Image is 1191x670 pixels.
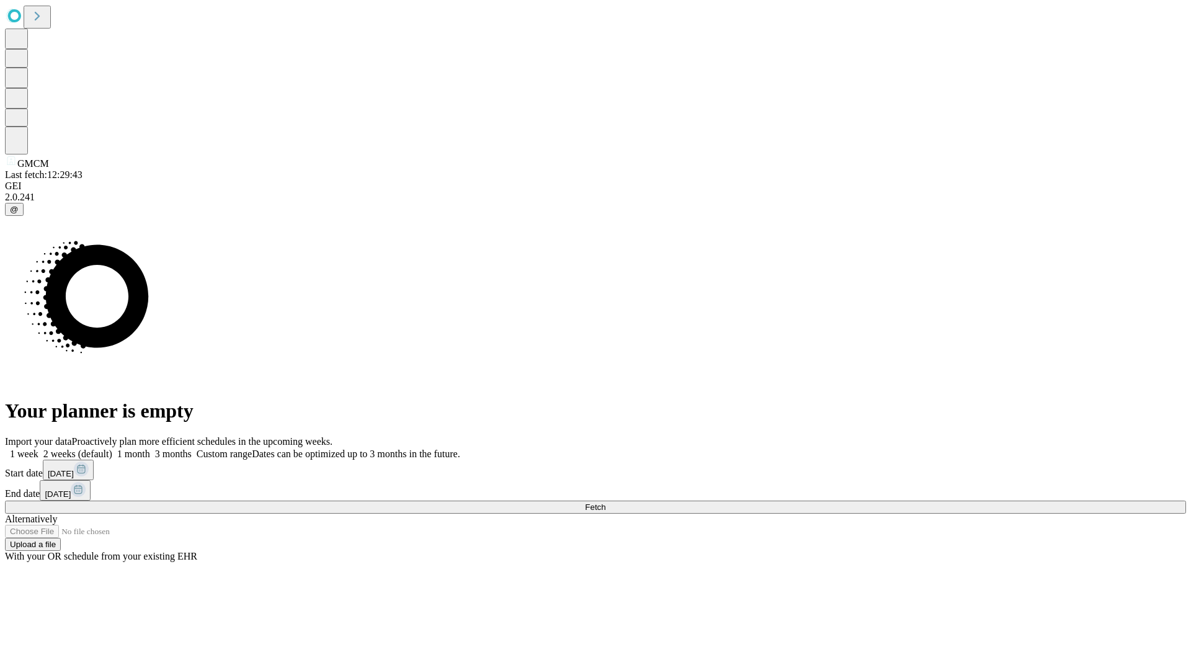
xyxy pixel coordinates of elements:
[40,480,91,501] button: [DATE]
[5,192,1186,203] div: 2.0.241
[10,449,38,459] span: 1 week
[5,460,1186,480] div: Start date
[10,205,19,214] span: @
[155,449,192,459] span: 3 months
[5,514,57,524] span: Alternatively
[17,158,49,169] span: GMCM
[5,181,1186,192] div: GEI
[45,489,71,499] span: [DATE]
[43,449,112,459] span: 2 weeks (default)
[585,502,605,512] span: Fetch
[5,169,83,180] span: Last fetch: 12:29:43
[117,449,150,459] span: 1 month
[197,449,252,459] span: Custom range
[5,551,197,561] span: With your OR schedule from your existing EHR
[5,538,61,551] button: Upload a file
[5,436,72,447] span: Import your data
[5,203,24,216] button: @
[48,469,74,478] span: [DATE]
[5,400,1186,422] h1: Your planner is empty
[72,436,332,447] span: Proactively plan more efficient schedules in the upcoming weeks.
[5,480,1186,501] div: End date
[43,460,94,480] button: [DATE]
[5,501,1186,514] button: Fetch
[252,449,460,459] span: Dates can be optimized up to 3 months in the future.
